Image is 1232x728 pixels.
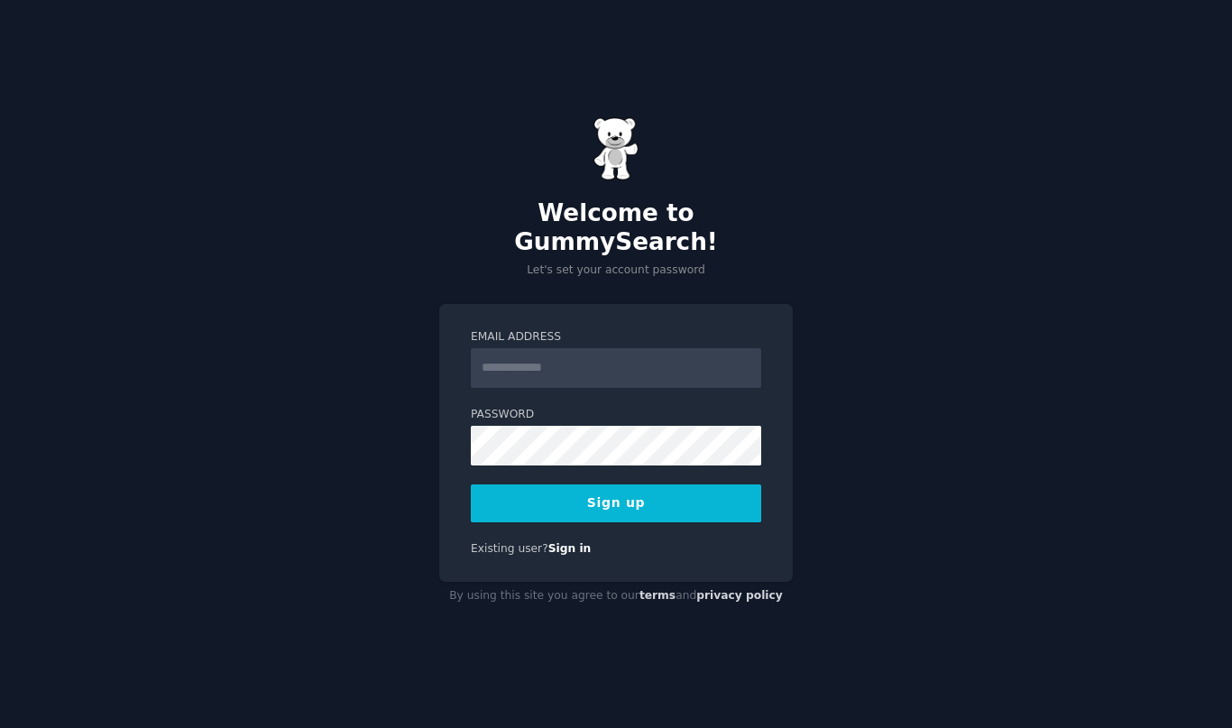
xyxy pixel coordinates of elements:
p: Let's set your account password [439,263,793,279]
label: Email Address [471,329,761,346]
button: Sign up [471,484,761,522]
img: Gummy Bear [593,117,639,180]
label: Password [471,407,761,423]
div: By using this site you agree to our and [439,582,793,611]
span: Existing user? [471,542,548,555]
a: Sign in [548,542,592,555]
a: privacy policy [696,589,783,602]
h2: Welcome to GummySearch! [439,199,793,256]
a: terms [639,589,676,602]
